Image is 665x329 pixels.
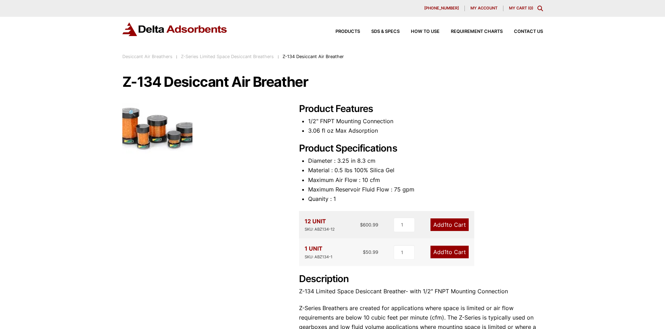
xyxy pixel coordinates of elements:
[122,75,543,89] h1: Z-134 Desiccant Air Breather
[430,246,469,258] a: Add1to Cart
[360,29,400,34] a: SDS & SPECS
[122,54,172,59] a: Desiccant Air Breathers
[283,54,344,59] span: Z-134 Desiccant Air Breather
[308,156,543,166] li: Diameter : 3.25 in 8.3 cm
[440,29,503,34] a: Requirement Charts
[451,29,503,34] span: Requirement Charts
[363,249,378,255] bdi: 50.99
[411,29,440,34] span: How to Use
[122,103,142,122] a: View full-screen image gallery
[335,29,360,34] span: Products
[122,22,228,36] img: Delta Adsorbents
[308,194,543,204] li: Quanity : 1
[470,6,497,10] span: My account
[430,218,469,231] a: Add1to Cart
[299,287,543,296] p: Z-134 Limited Space Desiccant Breather- with 1/2″ FNPT Mounting Connection
[360,222,363,227] span: $
[400,29,440,34] a: How to Use
[537,6,543,11] div: Toggle Modal Content
[529,6,532,10] span: 0
[360,222,378,227] bdi: 600.99
[419,6,465,11] a: [PHONE_NUMBER]
[181,54,274,59] a: Z-Series Limited Space Desiccant Breathers
[122,103,192,156] img: Z-134 Desiccant Air Breather
[424,6,459,10] span: [PHONE_NUMBER]
[308,185,543,194] li: Maximum Reservoir Fluid Flow : 75 gpm
[465,6,503,11] a: My account
[128,109,136,117] span: 🔍
[308,175,543,185] li: Maximum Air Flow : 10 cfm
[305,217,335,233] div: 12 UNIT
[305,254,332,260] div: SKU: ABZ134-1
[305,226,335,233] div: SKU: ABZ134-12
[122,125,192,132] a: Z-134 Desiccant Air Breather
[324,29,360,34] a: Products
[444,221,447,228] span: 1
[299,103,543,115] h2: Product Features
[308,166,543,175] li: Material : 0.5 lbs 100% Silica Gel
[299,143,543,154] h2: Product Specifications
[363,249,366,255] span: $
[371,29,400,34] span: SDS & SPECS
[299,273,543,285] h2: Description
[308,117,543,126] li: 1/2" FNPT Mounting Connection
[176,54,177,59] span: :
[305,244,332,260] div: 1 UNIT
[308,126,543,135] li: 3.06 fl oz Max Adsorption
[444,248,447,255] span: 1
[514,29,543,34] span: Contact Us
[278,54,279,59] span: :
[503,29,543,34] a: Contact Us
[509,6,533,10] a: My Cart (0)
